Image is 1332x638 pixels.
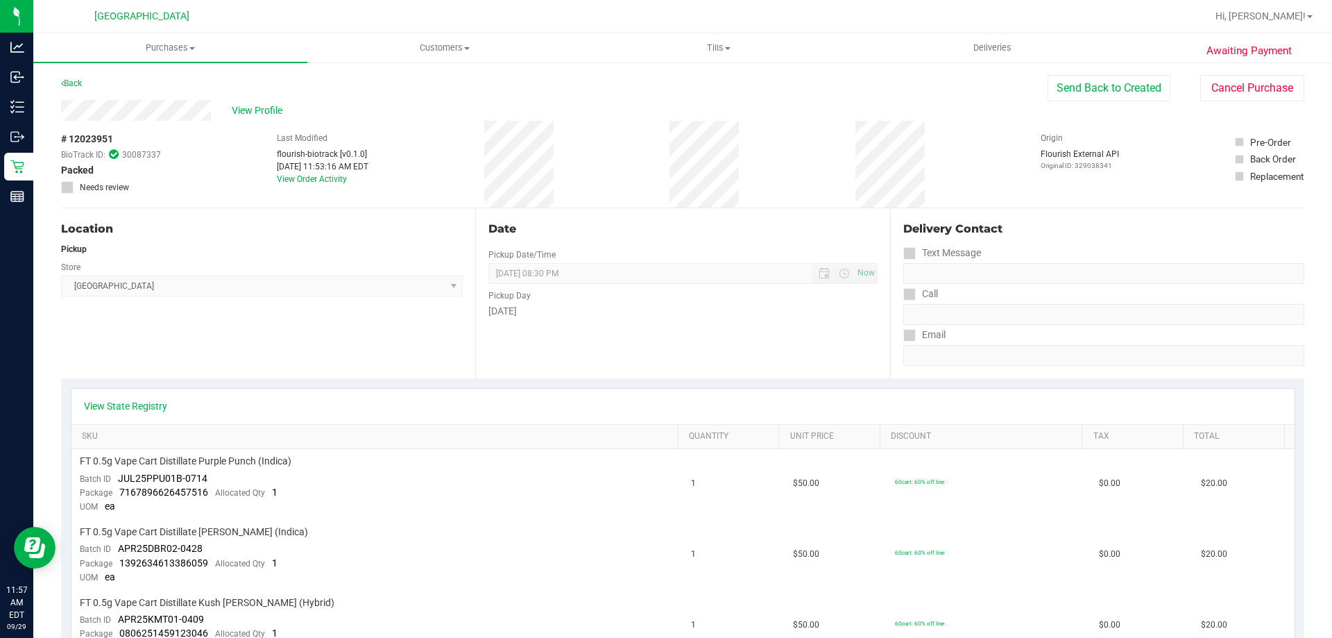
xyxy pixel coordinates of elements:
[215,559,265,569] span: Allocated Qty
[793,619,819,632] span: $50.00
[82,431,672,442] a: SKU
[488,221,877,237] div: Date
[793,477,819,490] span: $50.00
[10,70,24,84] inline-svg: Inbound
[61,78,82,88] a: Back
[691,548,696,561] span: 1
[105,501,115,512] span: ea
[1041,160,1119,171] p: Original ID: 329038341
[1250,152,1296,166] div: Back Order
[790,431,875,442] a: Unit Price
[215,488,265,498] span: Allocated Qty
[277,132,327,144] label: Last Modified
[61,221,463,237] div: Location
[1200,75,1304,101] button: Cancel Purchase
[61,132,113,146] span: # 12023951
[1250,135,1291,149] div: Pre-Order
[903,304,1304,325] input: Format: (999) 999-9999
[80,596,334,610] span: FT 0.5g Vape Cart Distillate Kush [PERSON_NAME] (Hybrid)
[232,103,287,118] span: View Profile
[118,473,207,484] span: JUL25PPU01B-0714
[855,33,1129,62] a: Deliveries
[582,42,855,54] span: Tills
[10,100,24,114] inline-svg: Inventory
[61,149,105,161] span: BioTrack ID:
[1201,548,1227,561] span: $20.00
[119,557,208,569] span: 1392634613386059
[80,181,129,194] span: Needs review
[118,614,204,625] span: APR25KMT01-0409
[61,261,80,274] label: Store
[903,263,1304,284] input: Format: (999) 999-9999
[895,478,944,485] span: 60cart: 60% off line
[118,543,203,554] span: APR25DBR02-0428
[277,174,347,184] a: View Order Activity
[105,571,115,582] span: ea
[10,40,24,54] inline-svg: Analytics
[1099,548,1120,561] span: $0.00
[122,149,161,161] span: 30087337
[1048,75,1170,101] button: Send Back to Created
[10,160,24,174] inline-svg: Retail
[6,584,27,621] p: 11:57 AM EDT
[1215,10,1306,22] span: Hi, [PERSON_NAME]!
[955,42,1030,54] span: Deliveries
[793,548,819,561] span: $50.00
[903,284,938,304] label: Call
[80,488,112,498] span: Package
[1201,477,1227,490] span: $20.00
[691,619,696,632] span: 1
[272,557,277,569] span: 1
[33,42,307,54] span: Purchases
[488,249,556,261] label: Pickup Date/Time
[1099,619,1120,632] span: $0.00
[581,33,855,62] a: Tills
[94,10,189,22] span: [GEOGRAPHIC_DATA]
[689,431,774,442] a: Quantity
[488,289,531,302] label: Pickup Day
[61,163,94,178] span: Packed
[891,431,1077,442] a: Discount
[10,190,24,203] inline-svg: Reports
[277,148,368,160] div: flourish-biotrack [v0.1.0]
[903,221,1304,237] div: Delivery Contact
[1041,132,1063,144] label: Origin
[80,559,112,569] span: Package
[903,243,981,263] label: Text Message
[1099,477,1120,490] span: $0.00
[488,304,877,319] div: [DATE]
[1093,431,1178,442] a: Tax
[14,527,55,569] iframe: Resource center
[895,549,944,556] span: 60cart: 60% off line
[308,42,581,54] span: Customers
[33,33,307,62] a: Purchases
[80,502,98,512] span: UOM
[307,33,581,62] a: Customers
[1250,169,1304,183] div: Replacement
[109,148,119,161] span: In Sync
[80,526,308,539] span: FT 0.5g Vape Cart Distillate [PERSON_NAME] (Indica)
[691,477,696,490] span: 1
[6,621,27,632] p: 09/29
[80,544,111,554] span: Batch ID
[80,455,291,468] span: FT 0.5g Vape Cart Distillate Purple Punch (Indica)
[80,474,111,484] span: Batch ID
[1206,43,1292,59] span: Awaiting Payment
[903,325,946,345] label: Email
[1041,148,1119,171] div: Flourish External API
[1194,431,1279,442] a: Total
[80,573,98,582] span: UOM
[272,487,277,498] span: 1
[80,615,111,625] span: Batch ID
[1201,619,1227,632] span: $20.00
[61,244,87,254] strong: Pickup
[277,160,368,173] div: [DATE] 11:53:16 AM EDT
[119,487,208,498] span: 7167896626457516
[84,399,167,413] a: View State Registry
[895,620,944,627] span: 60cart: 60% off line
[10,130,24,144] inline-svg: Outbound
